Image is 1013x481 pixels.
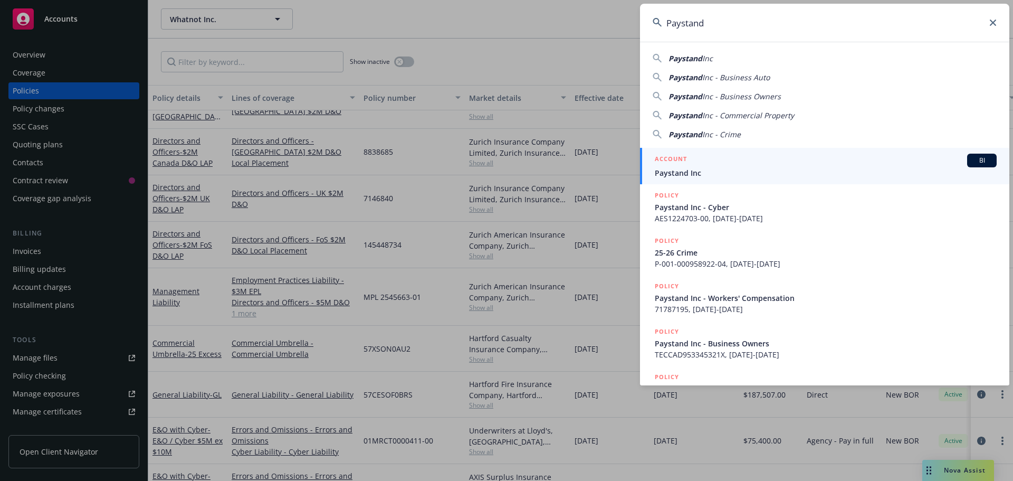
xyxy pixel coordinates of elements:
span: 71787195, [DATE]-[DATE] [655,304,997,315]
span: Inc - Business Owners [702,91,781,101]
span: Paystand Inc - Workers' Compensation [655,383,997,394]
span: Paystand [668,110,702,120]
span: Paystand Inc - Business Owners [655,338,997,349]
span: TECCAD953345321X, [DATE]-[DATE] [655,349,997,360]
span: Inc - Crime [702,129,741,139]
span: BI [971,156,992,165]
a: POLICY25-26 CrimeP-001-000958922-04, [DATE]-[DATE] [640,230,1009,275]
span: Inc - Business Auto [702,72,770,82]
span: Inc - Commercial Property [702,110,794,120]
h5: POLICY [655,235,679,246]
input: Search... [640,4,1009,42]
span: Paystand [668,72,702,82]
span: 25-26 Crime [655,247,997,258]
span: Paystand Inc - Workers' Compensation [655,293,997,304]
span: AES1224703-00, [DATE]-[DATE] [655,213,997,224]
h5: POLICY [655,281,679,291]
span: Paystand Inc [655,167,997,178]
a: POLICYPaystand Inc - Workers' Compensation [640,366,1009,411]
a: POLICYPaystand Inc - Workers' Compensation71787195, [DATE]-[DATE] [640,275,1009,320]
h5: POLICY [655,326,679,337]
a: POLICYPaystand Inc - Business OwnersTECCAD953345321X, [DATE]-[DATE] [640,320,1009,366]
span: Paystand [668,53,702,63]
a: ACCOUNTBIPaystand Inc [640,148,1009,184]
span: P-001-000958922-04, [DATE]-[DATE] [655,258,997,269]
h5: POLICY [655,372,679,382]
span: Paystand [668,91,702,101]
h5: ACCOUNT [655,154,687,166]
span: Paystand Inc - Cyber [655,202,997,213]
h5: POLICY [655,190,679,201]
span: Paystand [668,129,702,139]
span: Inc [702,53,713,63]
a: POLICYPaystand Inc - CyberAES1224703-00, [DATE]-[DATE] [640,184,1009,230]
